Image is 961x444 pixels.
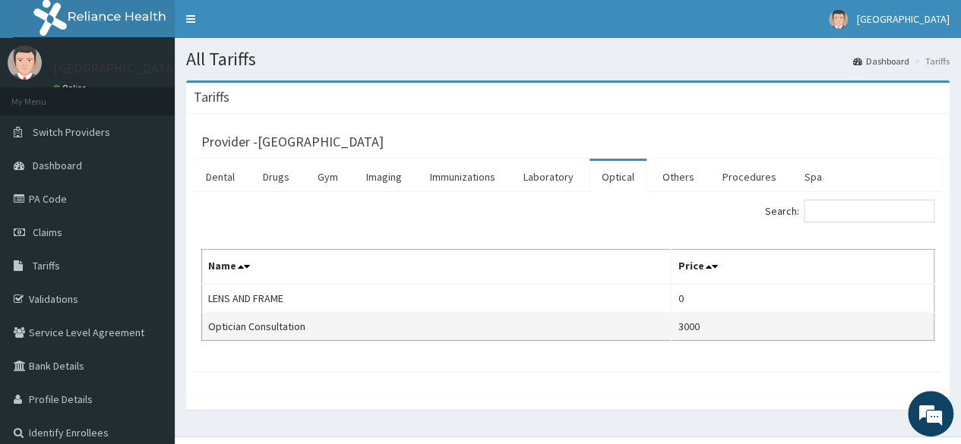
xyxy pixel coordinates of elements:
[33,259,60,272] span: Tariffs
[354,161,414,193] a: Imaging
[672,313,934,341] td: 3000
[202,313,672,341] td: Optician Consultation
[88,128,210,282] span: We're online!
[202,284,672,313] td: LENS AND FRAME
[857,12,950,26] span: [GEOGRAPHIC_DATA]
[765,200,934,222] label: Search:
[251,161,302,193] a: Drugs
[590,161,646,193] a: Optical
[853,55,909,68] a: Dashboard
[202,250,672,285] th: Name
[305,161,350,193] a: Gym
[186,49,950,69] h1: All Tariffs
[33,225,62,239] span: Claims
[418,161,507,193] a: Immunizations
[829,10,848,29] img: User Image
[650,161,707,193] a: Others
[79,85,255,105] div: Chat with us now
[8,46,42,80] img: User Image
[672,284,934,313] td: 0
[710,161,789,193] a: Procedures
[911,55,950,68] li: Tariffs
[33,159,82,172] span: Dashboard
[201,135,384,149] h3: Provider - [GEOGRAPHIC_DATA]
[33,125,110,139] span: Switch Providers
[804,200,934,222] input: Search:
[672,250,934,285] th: Price
[53,61,179,75] p: [GEOGRAPHIC_DATA]
[53,83,90,93] a: Online
[511,161,586,193] a: Laboratory
[194,90,229,104] h3: Tariffs
[249,8,286,44] div: Minimize live chat window
[8,288,289,342] textarea: Type your message and hit 'Enter'
[792,161,834,193] a: Spa
[194,161,247,193] a: Dental
[28,76,62,114] img: d_794563401_company_1708531726252_794563401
